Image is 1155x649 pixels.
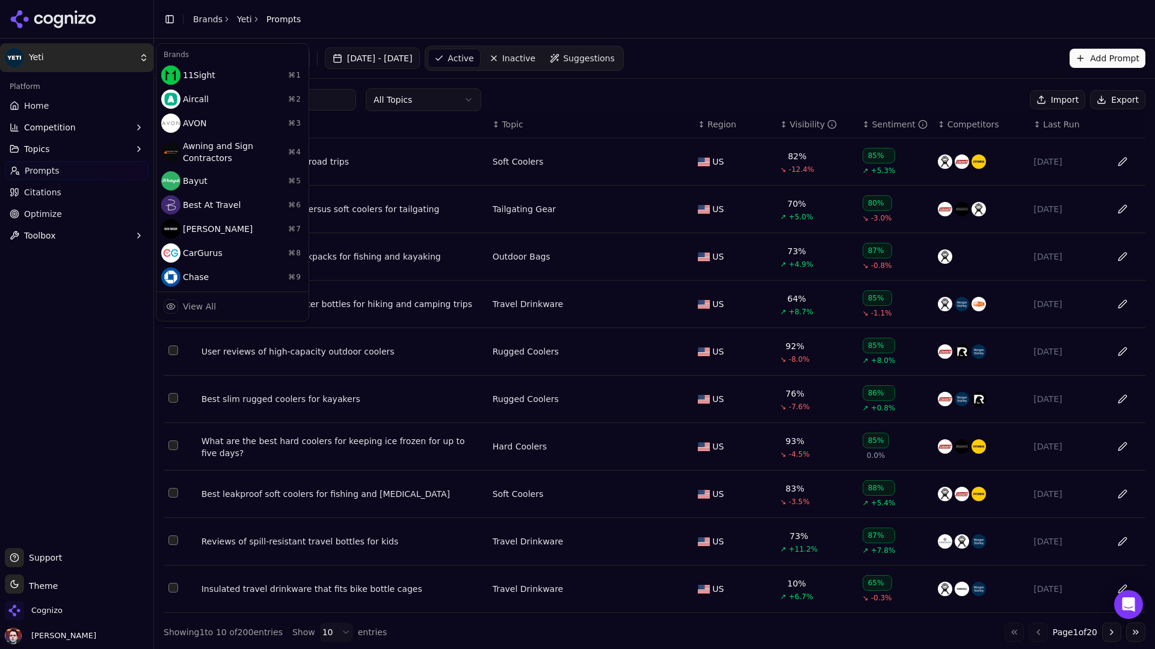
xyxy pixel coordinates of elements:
[161,243,180,263] img: CarGurus
[159,241,306,265] div: CarGurus
[159,111,306,135] div: AVON
[288,224,301,234] span: ⌘ 7
[159,265,306,289] div: Chase
[161,142,180,162] img: Awning and Sign Contractors
[161,66,180,85] img: 11Sight
[183,300,216,312] div: View All
[161,171,180,190] img: Bayut
[159,217,306,241] div: [PERSON_NAME]
[288,70,301,80] span: ⌘ 1
[159,46,306,63] div: Brands
[161,267,180,287] img: Chase
[159,63,306,87] div: 11Sight
[161,114,180,133] img: AVON
[159,169,306,193] div: Bayut
[159,135,306,169] div: Awning and Sign Contractors
[156,43,309,321] div: Current brand: Yeti
[288,200,301,210] span: ⌘ 6
[161,195,180,215] img: Best At Travel
[288,94,301,104] span: ⌘ 2
[288,118,301,128] span: ⌘ 3
[159,87,306,111] div: Aircall
[159,193,306,217] div: Best At Travel
[288,147,301,157] span: ⌘ 4
[161,90,180,109] img: Aircall
[288,176,301,186] span: ⌘ 5
[288,272,301,282] span: ⌘ 9
[161,219,180,239] img: Buck Mason
[288,248,301,258] span: ⌘ 8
